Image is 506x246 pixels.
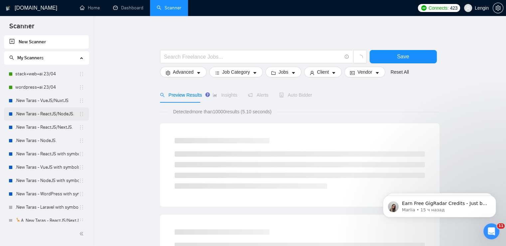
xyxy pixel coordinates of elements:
[79,98,84,103] span: holder
[373,181,506,228] iframe: Intercom notifications сообщение
[304,67,342,77] button: userClientcaret-down
[4,161,89,174] li: .New Taras - VueJS with symbols
[215,70,220,75] span: bars
[209,67,263,77] button: barsJob Categorycaret-down
[317,68,329,76] span: Client
[79,138,84,143] span: holder
[222,68,250,76] span: Job Category
[173,68,194,76] span: Advanced
[79,205,84,210] span: holder
[79,191,84,197] span: holder
[157,5,181,11] a: searchScanner
[291,70,296,75] span: caret-down
[80,5,100,11] a: homeHome
[344,67,385,77] button: idcardVendorcaret-down
[79,218,84,223] span: holder
[4,94,89,107] li: .New Taras - VueJS/NuxtJS
[357,55,363,61] span: loading
[279,93,284,97] span: robot
[15,121,79,134] a: .New Taras - ReactJS/NextJS.
[15,174,79,187] a: .New Taras - NodeJS with symbols
[4,81,89,94] li: wordpress+ai 23/04
[4,67,89,81] li: stack+web+ai 23/04
[9,55,44,61] span: My Scanners
[497,223,505,229] span: 11
[466,6,470,10] span: user
[15,94,79,107] a: .New Taras - VueJS/NuxtJS
[370,50,437,63] button: Save
[310,70,314,75] span: user
[493,3,503,13] button: setting
[15,67,79,81] a: stack+web+ai 23/04
[79,151,84,157] span: holder
[9,55,14,60] span: search
[350,70,355,75] span: idcard
[428,4,448,12] span: Connects:
[168,108,276,115] span: Detected more than 10000 results (5.10 seconds)
[4,174,89,187] li: .New Taras - NodeJS with symbols
[213,92,237,98] span: Insights
[248,93,253,97] span: notification
[17,55,44,61] span: My Scanners
[253,70,257,75] span: caret-down
[205,92,211,98] div: Tooltip anchor
[15,201,79,214] a: .New Taras - Laravel with symbols
[265,67,301,77] button: folderJobscaret-down
[357,68,372,76] span: Vendor
[15,187,79,201] a: .New Taras - WordPress with symbols
[279,92,312,98] span: Auto Bidder
[79,125,84,130] span: holder
[160,67,207,77] button: settingAdvancedcaret-down
[15,147,79,161] a: .New Taras - ReactJS with symbols
[271,70,276,75] span: folder
[15,107,79,121] a: .New Taras - ReactJS/NodeJS.
[493,5,503,11] a: setting
[160,93,165,97] span: search
[4,214,89,227] li: 🦒A .New Taras - ReactJS/NextJS usual 23/04
[9,35,84,49] a: New Scanner
[79,111,84,117] span: holder
[164,53,342,61] input: Search Freelance Jobs...
[79,165,84,170] span: holder
[79,71,84,77] span: holder
[15,214,79,227] a: 🦒A .New Taras - ReactJS/NextJS usual 23/04
[196,70,201,75] span: caret-down
[4,107,89,121] li: .New Taras - ReactJS/NodeJS.
[160,92,202,98] span: Preview Results
[15,161,79,174] a: .New Taras - VueJS with symbols
[79,178,84,183] span: holder
[4,201,89,214] li: .New Taras - Laravel with symbols
[248,92,268,98] span: Alerts
[79,230,86,237] span: double-left
[6,3,10,14] img: logo
[391,68,409,76] a: Reset All
[397,52,409,61] span: Save
[331,70,336,75] span: caret-down
[15,134,79,147] a: .New Taras - NodeJS.
[375,70,380,75] span: caret-down
[278,68,288,76] span: Jobs
[113,5,143,11] a: dashboardDashboard
[213,93,217,97] span: area-chart
[483,223,499,239] iframe: Intercom live chat
[4,21,40,35] span: Scanner
[4,121,89,134] li: .New Taras - ReactJS/NextJS.
[79,85,84,90] span: holder
[450,4,457,12] span: 423
[421,5,426,11] img: upwork-logo.png
[15,81,79,94] a: wordpress+ai 23/04
[345,55,349,59] span: info-circle
[166,70,170,75] span: setting
[4,147,89,161] li: .New Taras - ReactJS with symbols
[4,35,89,49] li: New Scanner
[4,187,89,201] li: .New Taras - WordPress with symbols
[4,134,89,147] li: .New Taras - NodeJS.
